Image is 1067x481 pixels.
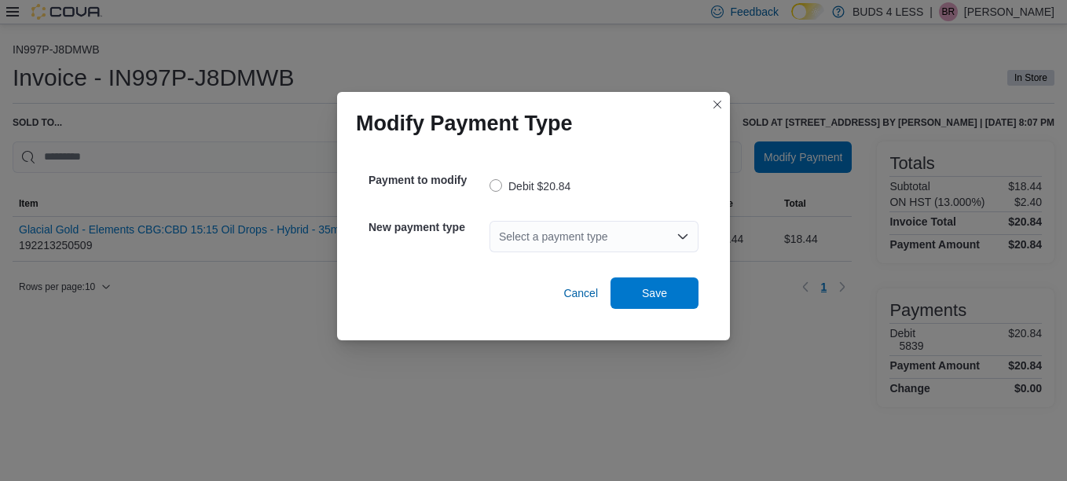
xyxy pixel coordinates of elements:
[557,277,604,309] button: Cancel
[368,211,486,243] h5: New payment type
[708,95,727,114] button: Closes this modal window
[676,230,689,243] button: Open list of options
[610,277,698,309] button: Save
[489,177,570,196] label: Debit $20.84
[563,285,598,301] span: Cancel
[368,164,486,196] h5: Payment to modify
[642,285,667,301] span: Save
[499,227,500,246] input: Accessible screen reader label
[356,111,573,136] h1: Modify Payment Type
